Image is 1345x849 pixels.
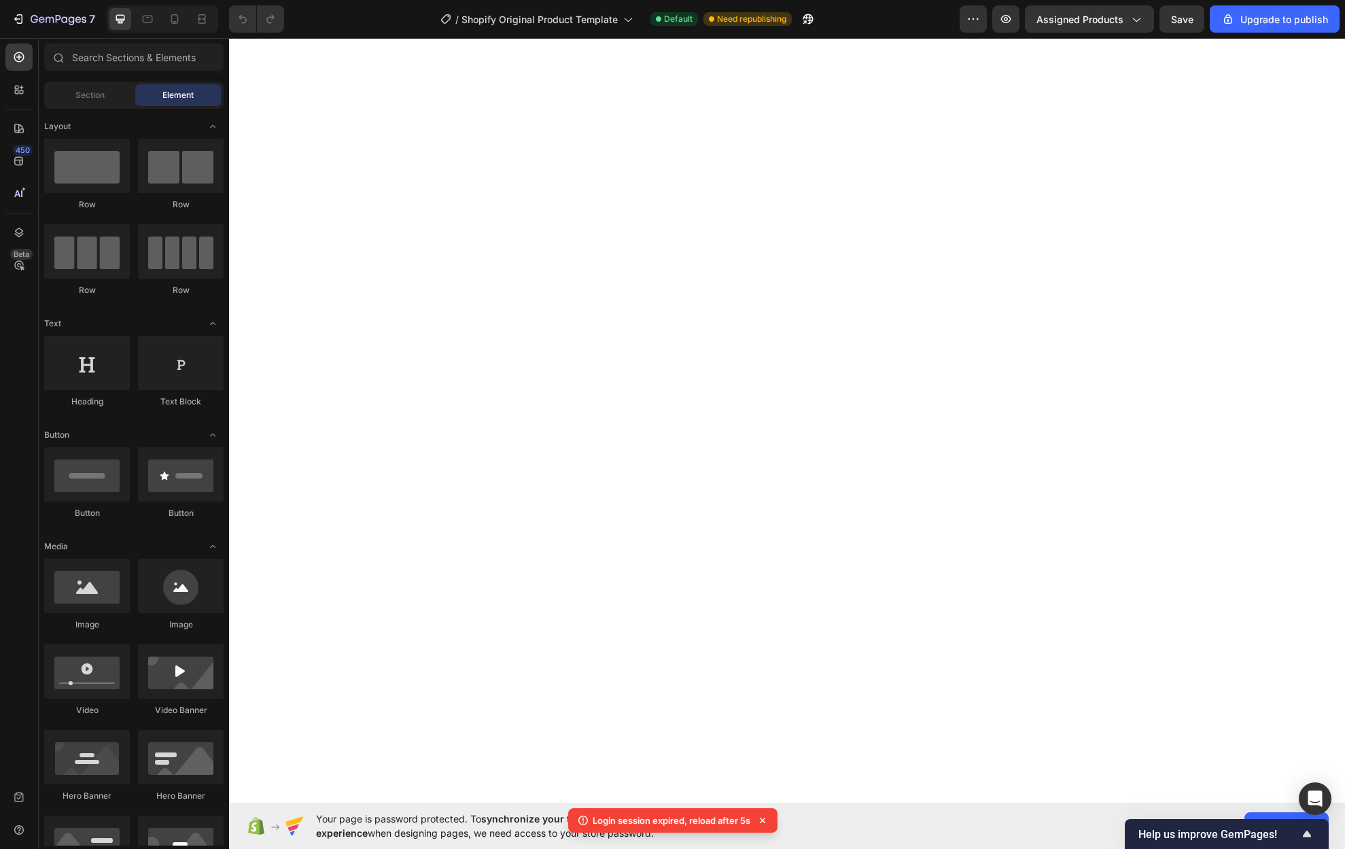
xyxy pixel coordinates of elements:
[44,704,130,716] div: Video
[202,116,224,137] span: Toggle open
[138,198,224,211] div: Row
[1244,812,1329,839] button: Allow access
[44,44,224,71] input: Search Sections & Elements
[1210,5,1340,33] button: Upgrade to publish
[44,284,130,296] div: Row
[13,145,33,156] div: 450
[1159,5,1204,33] button: Save
[229,38,1345,803] iframe: Design area
[316,812,750,840] span: Your page is password protected. To when designing pages, we need access to your store password.
[1036,12,1123,27] span: Assigned Products
[138,396,224,408] div: Text Block
[138,284,224,296] div: Row
[44,619,130,631] div: Image
[138,507,224,519] div: Button
[44,396,130,408] div: Heading
[229,5,284,33] div: Undo/Redo
[44,540,68,553] span: Media
[593,814,750,827] p: Login session expired, reload after 5s
[44,507,130,519] div: Button
[44,120,71,133] span: Layout
[44,790,130,802] div: Hero Banner
[455,12,459,27] span: /
[202,424,224,446] span: Toggle open
[44,198,130,211] div: Row
[202,313,224,334] span: Toggle open
[44,317,61,330] span: Text
[202,536,224,557] span: Toggle open
[138,790,224,802] div: Hero Banner
[89,11,95,27] p: 7
[10,249,33,260] div: Beta
[664,13,693,25] span: Default
[1138,826,1315,842] button: Show survey - Help us improve GemPages!
[461,12,618,27] span: Shopify Original Product Template
[316,813,697,839] span: synchronize your theme style & enhance your experience
[138,619,224,631] div: Image
[138,704,224,716] div: Video Banner
[1138,828,1299,841] span: Help us improve GemPages!
[1171,14,1193,25] span: Save
[1299,782,1331,815] div: Open Intercom Messenger
[1025,5,1154,33] button: Assigned Products
[75,89,105,101] span: Section
[1221,12,1328,27] div: Upgrade to publish
[5,5,101,33] button: 7
[162,89,194,101] span: Element
[717,13,786,25] span: Need republishing
[44,429,69,441] span: Button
